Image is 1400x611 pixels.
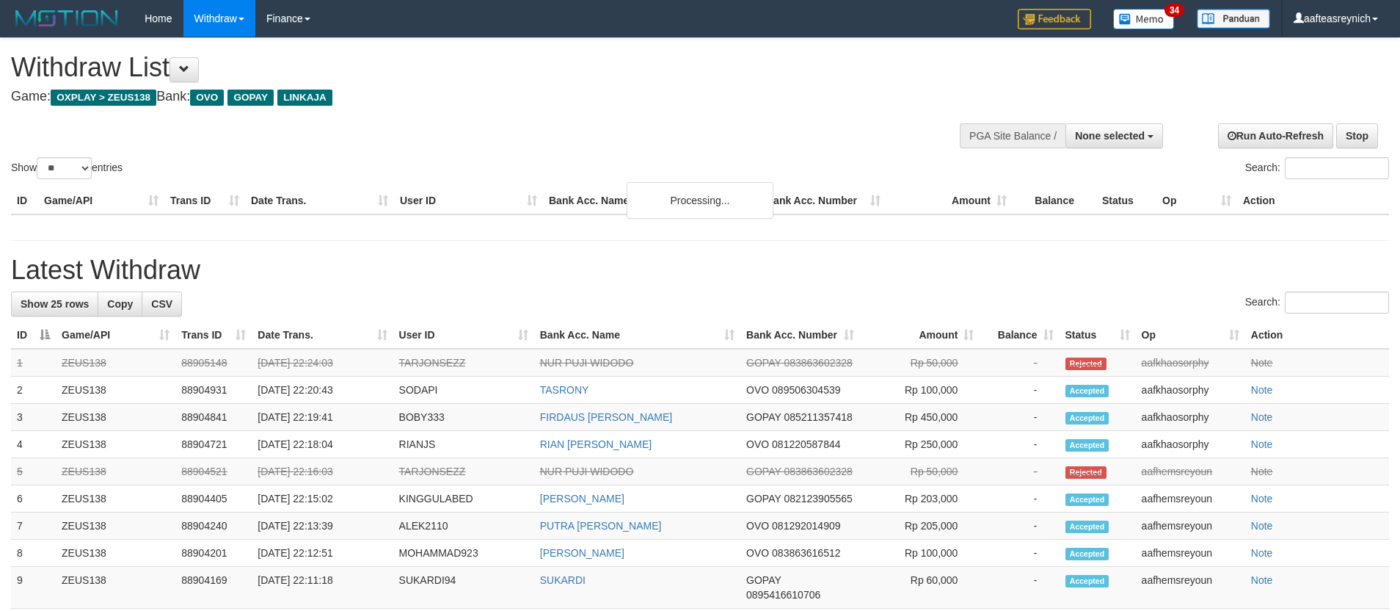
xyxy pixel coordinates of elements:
[1018,9,1091,29] img: Feedback.jpg
[107,298,133,310] span: Copy
[740,322,860,349] th: Bank Acc. Number: activate to sort column ascending
[540,547,624,559] a: [PERSON_NAME]
[540,438,652,450] a: RIAN [PERSON_NAME]
[393,458,534,485] td: TARJONSEZZ
[1136,404,1245,431] td: aafkhaosorphy
[746,547,769,559] span: OVO
[11,458,56,485] td: 5
[175,349,252,377] td: 88905148
[1251,547,1273,559] a: Note
[1164,4,1184,17] span: 34
[252,567,393,609] td: [DATE] 22:11:18
[175,377,252,404] td: 88904931
[1251,438,1273,450] a: Note
[746,520,769,532] span: OVO
[56,377,175,404] td: ZEUS138
[1113,9,1175,29] img: Button%20Memo.svg
[772,547,840,559] span: Copy 083863616512 to clipboard
[760,187,886,214] th: Bank Acc. Number
[11,404,56,431] td: 3
[980,322,1059,349] th: Balance: activate to sort column ascending
[393,540,534,567] td: MOHAMMAD923
[980,404,1059,431] td: -
[11,90,919,104] h4: Game: Bank:
[11,7,123,29] img: MOTION_logo.png
[11,256,1389,285] h1: Latest Withdraw
[252,540,393,567] td: [DATE] 22:12:51
[534,322,740,349] th: Bank Acc. Name: activate to sort column ascending
[56,349,175,377] td: ZEUS138
[175,404,252,431] td: 88904841
[175,540,252,567] td: 88904201
[164,187,245,214] th: Trans ID
[393,513,534,540] td: ALEK2110
[1251,520,1273,532] a: Note
[540,493,624,505] a: [PERSON_NAME]
[1065,521,1109,533] span: Accepted
[1065,123,1163,148] button: None selected
[540,357,634,369] a: NUR PUJI WIDODO
[56,485,175,513] td: ZEUS138
[784,357,852,369] span: Copy 083863602328 to clipboard
[37,157,92,179] select: Showentries
[860,485,980,513] td: Rp 203,000
[860,377,980,404] td: Rp 100,000
[1251,574,1273,586] a: Note
[980,377,1059,404] td: -
[540,520,662,532] a: PUTRA [PERSON_NAME]
[175,485,252,513] td: 88904405
[190,90,224,106] span: OVO
[860,349,980,377] td: Rp 50,000
[1136,458,1245,485] td: aafhemsreyoun
[1065,548,1109,560] span: Accepted
[1251,411,1273,423] a: Note
[51,90,156,106] span: OXPLAY > ZEUS138
[38,187,164,214] th: Game/API
[746,493,781,505] span: GOPAY
[860,567,980,609] td: Rp 60,000
[540,466,634,477] a: NUR PUJI WIDODO
[393,567,534,609] td: SUKARDI94
[1245,157,1389,179] label: Search:
[746,438,769,450] span: OVO
[1065,439,1109,452] span: Accepted
[252,322,393,349] th: Date Trans.: activate to sort column ascending
[393,404,534,431] td: BOBY333
[1251,384,1273,396] a: Note
[1136,322,1245,349] th: Op: activate to sort column ascending
[1065,412,1109,424] span: Accepted
[151,298,172,310] span: CSV
[11,292,98,317] a: Show 25 rows
[1136,377,1245,404] td: aafkhaosorphy
[980,567,1059,609] td: -
[1136,513,1245,540] td: aafhemsreyoun
[393,322,534,349] th: User ID: activate to sort column ascending
[11,157,123,179] label: Show entries
[1285,292,1389,314] input: Search:
[1251,493,1273,505] a: Note
[1251,466,1273,477] a: Note
[1245,292,1389,314] label: Search:
[1065,493,1109,506] span: Accepted
[980,458,1059,485] td: -
[980,349,1059,377] td: -
[1136,540,1245,567] td: aafhemsreyoun
[1251,357,1273,369] a: Note
[98,292,142,317] a: Copy
[540,574,586,586] a: SUKARDI
[1218,123,1333,148] a: Run Auto-Refresh
[56,567,175,609] td: ZEUS138
[11,513,56,540] td: 7
[252,513,393,540] td: [DATE] 22:13:39
[11,485,56,513] td: 6
[1156,187,1237,214] th: Op
[1065,575,1109,587] span: Accepted
[175,322,252,349] th: Trans ID: activate to sort column ascending
[980,540,1059,567] td: -
[252,349,393,377] td: [DATE] 22:24:03
[252,431,393,458] td: [DATE] 22:18:04
[980,485,1059,513] td: -
[175,567,252,609] td: 88904169
[960,123,1065,148] div: PGA Site Balance /
[11,431,56,458] td: 4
